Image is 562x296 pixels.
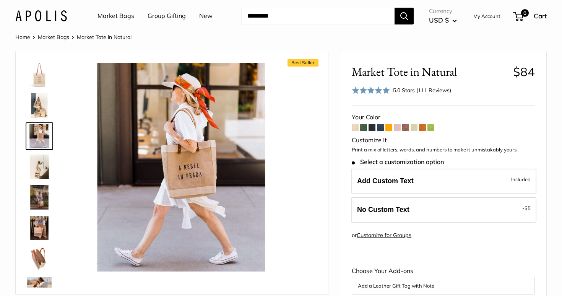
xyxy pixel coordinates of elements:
[514,10,547,22] a: 0 Cart
[26,153,53,181] a: description_Effortless style that elevates every moment
[27,216,52,240] img: Market Tote in Natural
[27,63,52,87] img: description_Make it yours with custom printed text.
[352,146,535,154] p: Print a mix of letters, words, and numbers to make it unmistakably yours.
[97,10,134,22] a: Market Bags
[38,34,69,41] a: Market Bags
[429,16,449,24] span: USD $
[352,158,444,166] span: Select a customization option
[26,122,53,150] a: Market Tote in Natural
[199,10,213,22] a: New
[27,185,52,210] img: Market Tote in Natural
[15,32,132,42] nav: Breadcrumb
[241,8,395,24] input: Search...
[77,63,286,272] img: Market Tote in Natural
[26,184,53,211] a: Market Tote in Natural
[26,61,53,89] a: description_Make it yours with custom printed text.
[351,197,536,223] label: Leave Blank
[27,155,52,179] img: description_Effortless style that elevates every moment
[27,246,52,271] img: description_Water resistant inner liner.
[77,34,132,41] span: Market Tote in Natural
[352,85,451,96] div: 5.0 Stars (111 Reviews)
[26,245,53,272] a: description_Water resistant inner liner.
[511,175,531,184] span: Included
[352,65,507,79] span: Market Tote in Natural
[393,86,451,94] div: 5.0 Stars (111 Reviews)
[352,112,535,123] div: Your Color
[287,59,318,67] span: Best Seller
[26,92,53,119] a: description_The Original Market bag in its 4 native styles
[522,203,531,213] span: -
[27,124,52,148] img: Market Tote in Natural
[352,265,535,294] div: Choose Your Add-ons
[473,11,500,21] a: My Account
[513,64,535,79] span: $84
[358,281,529,290] button: Add a Leather Gift Tag with Note
[15,34,30,41] a: Home
[521,9,529,17] span: 0
[395,8,414,24] button: Search
[351,169,536,194] label: Add Custom Text
[148,10,186,22] a: Group Gifting
[429,14,457,26] button: USD $
[352,135,535,146] div: Customize It
[534,12,547,20] span: Cart
[357,177,414,185] span: Add Custom Text
[352,230,411,241] div: or
[429,6,457,16] span: Currency
[357,206,409,213] span: No Custom Text
[27,93,52,118] img: description_The Original Market bag in its 4 native styles
[15,10,67,21] img: Apolis
[525,205,531,211] span: $5
[357,232,411,239] a: Customize for Groups
[26,214,53,242] a: Market Tote in Natural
